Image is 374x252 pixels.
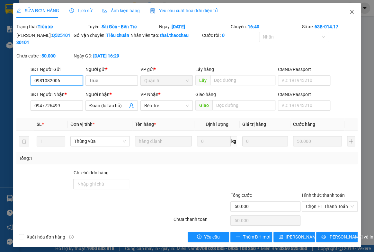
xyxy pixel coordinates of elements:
span: kg [231,136,237,146]
b: [DATE] 16:29 [93,53,119,58]
span: clock-circle [69,8,74,13]
div: Chuyến: [230,23,301,30]
span: Yêu cầu [204,233,220,240]
span: Giao [195,100,212,110]
span: Bến Tre [144,101,189,110]
span: Ảnh kiện hàng [102,8,140,13]
label: Ghi chú đơn hàng [73,170,109,175]
div: Ngày GD: [73,52,129,59]
span: Lấy [195,75,210,85]
input: 0 [242,136,288,146]
span: Chọn HT Thanh Toán [306,202,354,211]
input: 0 [293,136,342,146]
div: Chưa cước : [16,52,72,59]
span: Thêm ĐH mới [243,233,270,240]
b: Trên xe [38,24,53,29]
span: Tên hàng [135,122,156,127]
span: Lấy hàng [195,67,214,72]
div: Chưa thanh toán [173,216,230,227]
div: Tuyến: [87,23,158,30]
b: Tiêu chuẩn [106,33,129,38]
div: SĐT Người Gửi [31,66,83,73]
span: Lịch sử [69,8,92,13]
span: Cước hàng [293,122,315,127]
b: Sài Gòn - Bến Tre [102,24,137,29]
input: Ghi chú đơn hàng [73,179,129,189]
span: close [349,9,354,14]
div: Ngày: [158,23,230,30]
span: save [279,234,283,239]
div: [PERSON_NAME]: [16,32,72,46]
span: picture [102,8,107,13]
span: Yêu cầu xuất hóa đơn điện tử [150,8,218,13]
button: plus [347,136,355,146]
span: Đơn vị tính [70,122,94,127]
span: Giao hàng [195,92,216,97]
b: 16:40 [247,24,259,29]
button: delete [19,136,29,146]
b: thai.thaochau [160,33,189,38]
div: Tổng: 1 [19,155,145,162]
button: save[PERSON_NAME] thay đổi [273,232,315,242]
span: printer [321,234,326,239]
span: [PERSON_NAME] và In [328,233,373,240]
label: Hình thức thanh toán [302,193,344,198]
span: plus [236,234,240,239]
span: SL [37,122,42,127]
div: Trạng thái: [16,23,87,30]
input: Dọc đường [210,75,275,85]
div: Nhân viên tạo: [130,32,200,39]
div: VP gửi [140,66,193,73]
input: VD: Bàn, Ghế [135,136,192,146]
div: Số xe: [301,23,358,30]
span: user-add [129,103,134,108]
button: plusThêm ĐH mới [230,232,272,242]
span: Định lượng [206,122,228,127]
img: icon [150,8,155,13]
button: Close [343,3,361,21]
div: Cước rồi : [202,32,258,39]
div: Người gửi [85,66,138,73]
b: 63B-014.17 [314,24,338,29]
div: CMND/Passport [278,91,330,98]
span: Quận 5 [144,76,189,85]
b: 0 [222,33,224,38]
span: Tổng cước [230,193,252,198]
span: [PERSON_NAME] thay đổi [286,233,337,240]
span: VP Nhận [140,92,158,97]
button: printer[PERSON_NAME] và In [316,232,358,242]
span: Xuất hóa đơn hàng [24,233,68,240]
span: exclamation-circle [197,234,201,239]
span: SỬA ĐƠN HÀNG [16,8,59,13]
div: Gói vận chuyển: [73,32,129,39]
div: CMND/Passport [278,66,330,73]
span: info-circle [69,235,74,239]
div: SĐT Người Nhận [31,91,83,98]
span: edit [16,8,21,13]
button: exclamation-circleYêu cầu [188,232,229,242]
span: Thùng vừa [74,136,126,146]
input: Dọc đường [212,100,275,110]
span: Giá trị hàng [242,122,266,127]
b: [DATE] [172,24,185,29]
div: Người nhận [85,91,138,98]
b: 50.000 [41,53,56,58]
